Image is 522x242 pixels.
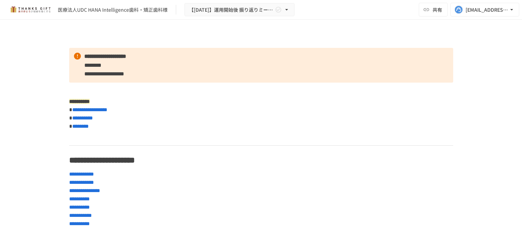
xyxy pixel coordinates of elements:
div: 医療法人UDC HANA Intelligence歯科・矯正歯科様 [58,6,168,13]
div: [EMAIL_ADDRESS][DOMAIN_NAME] [466,6,508,14]
span: 共有 [433,6,442,13]
button: [EMAIL_ADDRESS][DOMAIN_NAME] [450,3,519,17]
button: 共有 [419,3,448,17]
img: mMP1OxWUAhQbsRWCurg7vIHe5HqDpP7qZo7fRoNLXQh [8,4,52,15]
button: 【[DATE]】運用開始後 振り返りミーティング [184,3,295,17]
span: 【[DATE]】運用開始後 振り返りミーティング [189,6,274,14]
